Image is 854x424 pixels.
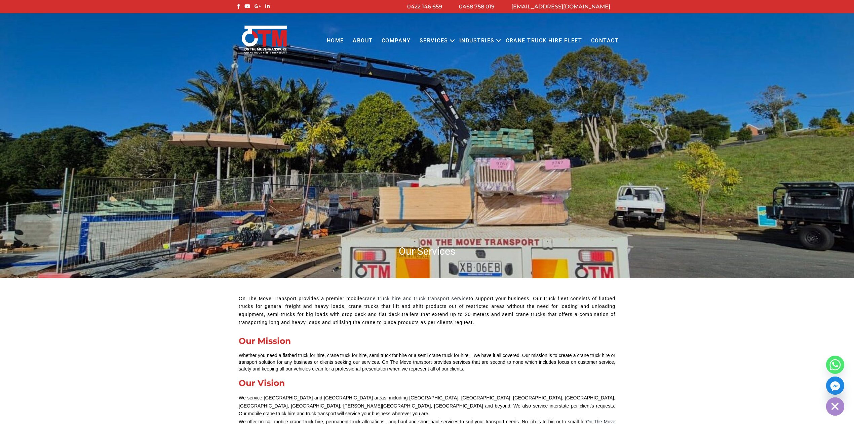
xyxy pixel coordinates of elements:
div: Our Vision [239,379,615,387]
a: crane truck hire and truck transport service [362,296,469,301]
a: Whatsapp [826,356,844,374]
p: We service [GEOGRAPHIC_DATA] and [GEOGRAPHIC_DATA] areas, including [GEOGRAPHIC_DATA], [GEOGRAPHI... [239,394,615,418]
a: About [348,32,377,50]
a: Crane Truck Hire Fleet [501,32,586,50]
a: Facebook_Messenger [826,377,844,395]
a: Contact [586,32,623,50]
img: Otmtransport [240,25,288,54]
a: 0422 146 659 [407,3,442,10]
a: [EMAIL_ADDRESS][DOMAIN_NAME] [511,3,610,10]
div: Our Mission [239,337,615,345]
p: On The Move Transport provides a premier mobile to support your business. Our truck fleet consist... [239,295,615,327]
div: Whether you need a flatbed truck for hire, crane truck for hire, semi truck for hire or a semi cr... [239,352,615,372]
a: Home [322,32,348,50]
a: Services [415,32,453,50]
h1: Our Services [235,245,619,258]
a: Industries [455,32,499,50]
a: 0468 758 019 [459,3,495,10]
a: COMPANY [377,32,415,50]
